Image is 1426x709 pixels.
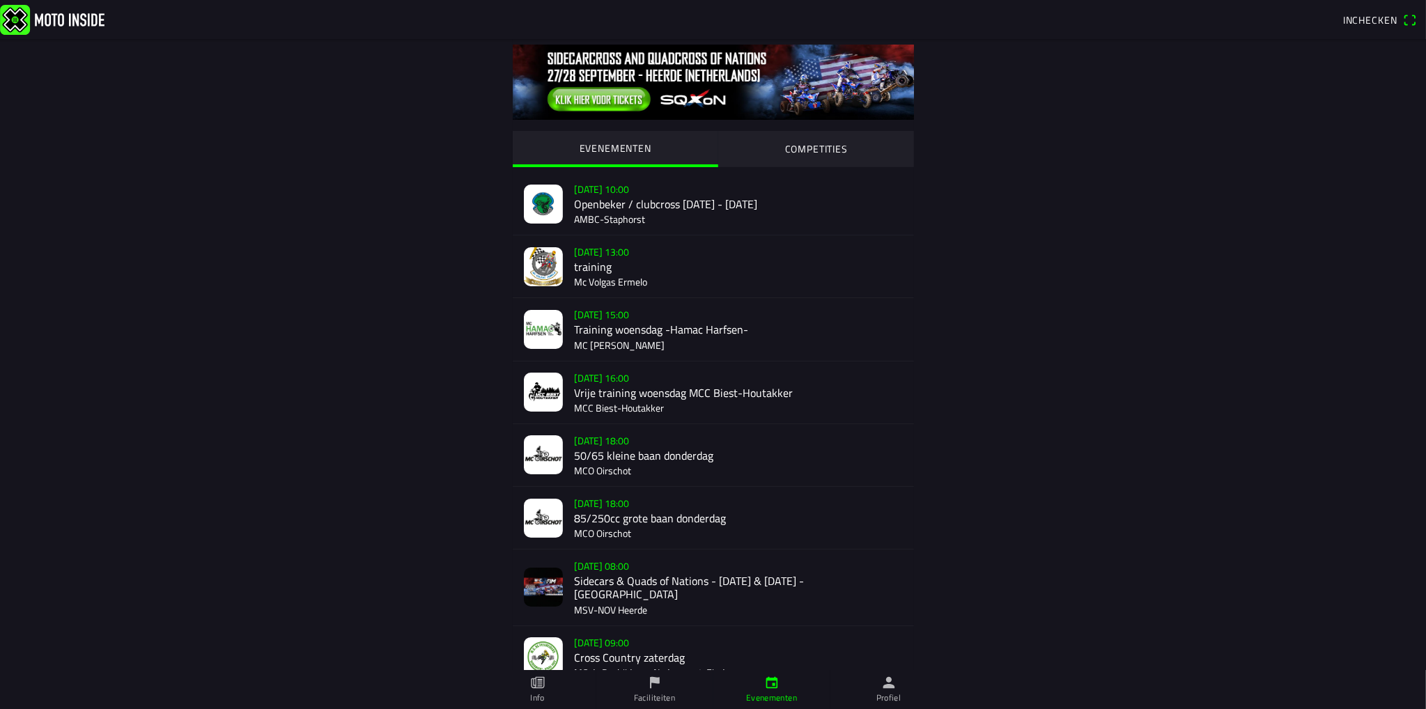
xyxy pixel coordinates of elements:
[524,247,563,286] img: GJzRkLEiB8NkuOV0QG2NAyCJ0ehom5EUhliTEFfI.jpg
[718,131,914,167] ion-segment-button: COMPETITIES
[524,185,563,224] img: LHdt34qjO8I1ikqy75xviT6zvODe0JOmFLV3W9KQ.jpeg
[524,435,563,474] img: ZgoO5VRmMeJuUt4JUde0GXw3Zc8NvIUKeVO6il9K.jpg
[513,626,914,689] a: [DATE] 09:00Cross Country zaterdagMC de Peelrijders - Nederweert-Eind
[513,45,914,120] img: 0tIKNvXMbOBQGQ39g5GyH2eKrZ0ImZcyIMR2rZNf.jpg
[881,675,897,690] ion-icon: person
[513,424,914,487] a: [DATE] 18:0050/65 kleine baan donderdagMCO Oirschot
[524,373,563,412] img: RsLYVIJ3HdxBcd7YXp8gprPg8v9FlRA0bzDE6f0r.jpg
[513,235,914,298] a: [DATE] 13:00trainingMc Volgas Ermelo
[524,499,563,538] img: mGdXHlwPoTPfKEkRmxP17dBrnuGVgLEgkak52wQ2.jpg
[1336,8,1423,31] a: Incheckenqr scanner
[876,692,901,704] ion-label: Profiel
[524,568,563,607] img: 2jubyqFwUY625b9WQNj3VlvG0cDiWSkTgDyQjPWg.jpg
[513,361,914,424] a: [DATE] 16:00Vrije training woensdag MCC Biest-HoutakkerMCC Biest-Houtakker
[764,675,780,690] ion-icon: calendar
[513,173,914,235] a: [DATE] 10:00Openbeker / clubcross [DATE] - [DATE]AMBC-Staphorst
[513,298,914,361] a: [DATE] 15:00Training woensdag -Hamac Harfsen-MC [PERSON_NAME]
[530,675,545,690] ion-icon: paper
[746,692,797,704] ion-label: Evenementen
[647,675,662,690] ion-icon: flag
[1343,13,1397,27] span: Inchecken
[524,637,563,676] img: aAdPnaJ0eM91CyR0W3EJwaucQemX36SUl3ujApoD.jpeg
[530,692,544,704] ion-label: Info
[513,550,914,625] a: [DATE] 08:00Sidecars & Quads of Nations - [DATE] & [DATE] - [GEOGRAPHIC_DATA]MSV-NOV Heerde
[513,487,914,550] a: [DATE] 18:0085/250cc grote baan donderdagMCO Oirschot
[524,310,563,349] img: SoimOexaOJD0EA6fdtWkrTLMgSr0Lz7NgFJ5t3wr.jpg
[634,692,675,704] ion-label: Faciliteiten
[513,131,718,167] ion-segment-button: EVENEMENTEN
